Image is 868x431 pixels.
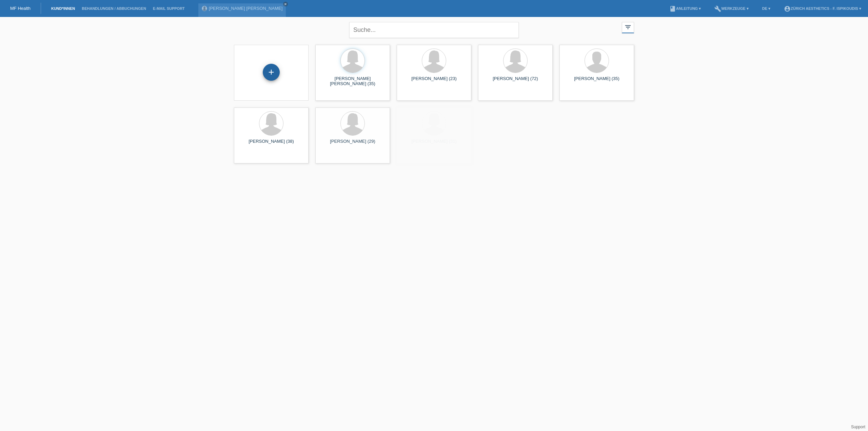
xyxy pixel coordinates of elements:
i: close [284,2,287,6]
a: [PERSON_NAME] [PERSON_NAME] [209,6,282,11]
input: Suche... [349,22,519,38]
div: [PERSON_NAME] (31) [402,139,466,150]
a: Kund*innen [48,6,78,11]
a: DE ▾ [759,6,774,11]
a: Behandlungen / Abbuchungen [78,6,150,11]
div: [PERSON_NAME] [PERSON_NAME] (35) [321,76,384,87]
i: filter_list [624,23,632,31]
div: [PERSON_NAME] (23) [402,76,466,87]
div: Kund*in hinzufügen [263,66,279,78]
div: [PERSON_NAME] (29) [321,139,384,150]
a: close [283,2,288,6]
a: Support [851,425,865,429]
a: MF Health [10,6,31,11]
a: bookAnleitung ▾ [666,6,704,11]
i: build [714,5,721,12]
div: [PERSON_NAME] (38) [239,139,303,150]
a: account_circleZürich Aesthetics - F. Ispikoudis ▾ [781,6,865,11]
i: account_circle [784,5,791,12]
div: [PERSON_NAME] (72) [484,76,547,87]
div: [PERSON_NAME] (35) [565,76,629,87]
a: E-Mail Support [150,6,188,11]
a: buildWerkzeuge ▾ [711,6,752,11]
i: book [669,5,676,12]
